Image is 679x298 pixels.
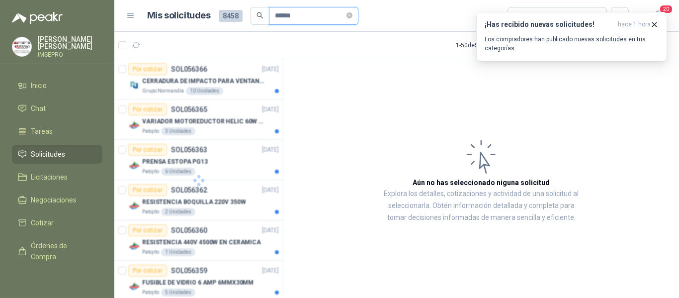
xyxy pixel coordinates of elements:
a: Licitaciones [12,168,102,187]
span: Tareas [31,126,53,137]
a: Tareas [12,122,102,141]
span: Chat [31,103,46,114]
a: Chat [12,99,102,118]
span: search [256,12,263,19]
span: Solicitudes [31,149,65,160]
span: Licitaciones [31,172,68,183]
button: 20 [649,7,667,25]
a: Órdenes de Compra [12,236,102,266]
a: Solicitudes [12,145,102,164]
p: Explora los detalles, cotizaciones y actividad de una solicitud al seleccionarla. Obtén informaci... [383,188,580,224]
p: Los compradores han publicado nuevas solicitudes en tus categorías. [485,35,659,53]
a: Remisiones [12,270,102,289]
span: Órdenes de Compra [31,240,93,262]
div: 1 - 50 de 5631 [456,37,520,53]
span: close-circle [346,12,352,18]
span: 20 [659,4,673,14]
a: Negociaciones [12,191,102,209]
h1: Mis solicitudes [147,8,211,23]
span: 8458 [219,10,243,22]
img: Logo peakr [12,12,63,24]
span: Negociaciones [31,195,77,205]
span: Inicio [31,80,47,91]
h3: Aún no has seleccionado niguna solicitud [413,177,550,188]
button: ¡Has recibido nuevas solicitudes!hace 1 hora Los compradores han publicado nuevas solicitudes en ... [476,12,667,61]
span: hace 1 hora [618,20,651,29]
h3: ¡Has recibido nuevas solicitudes! [485,20,614,29]
p: [PERSON_NAME] [PERSON_NAME] [38,36,102,50]
a: Inicio [12,76,102,95]
div: Todas [514,10,535,21]
span: Cotizar [31,217,54,228]
p: IMSEPRO [38,52,102,58]
a: Cotizar [12,213,102,232]
span: close-circle [346,11,352,20]
img: Company Logo [12,37,31,56]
